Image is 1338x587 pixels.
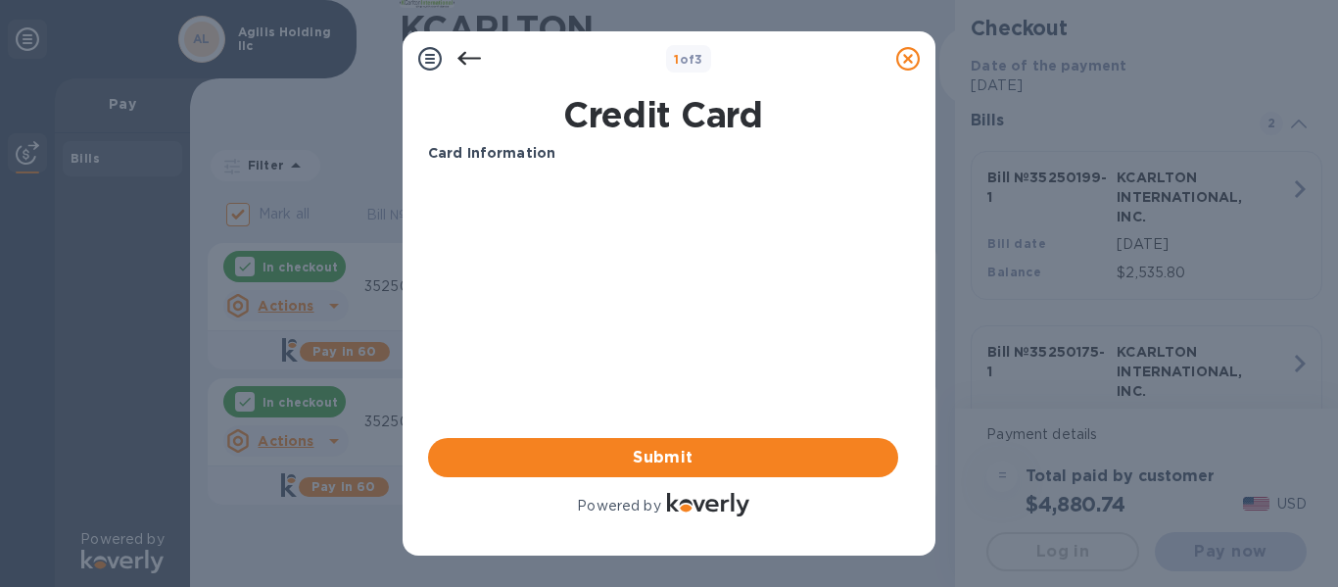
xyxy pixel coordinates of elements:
p: Powered by [577,496,660,516]
span: Submit [444,446,883,469]
b: Card Information [428,145,555,161]
img: Logo [667,493,749,516]
b: of 3 [674,52,703,67]
iframe: Your browser does not support iframes [428,179,898,326]
span: 1 [674,52,679,67]
h1: Credit Card [420,94,906,135]
button: Submit [428,438,898,477]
